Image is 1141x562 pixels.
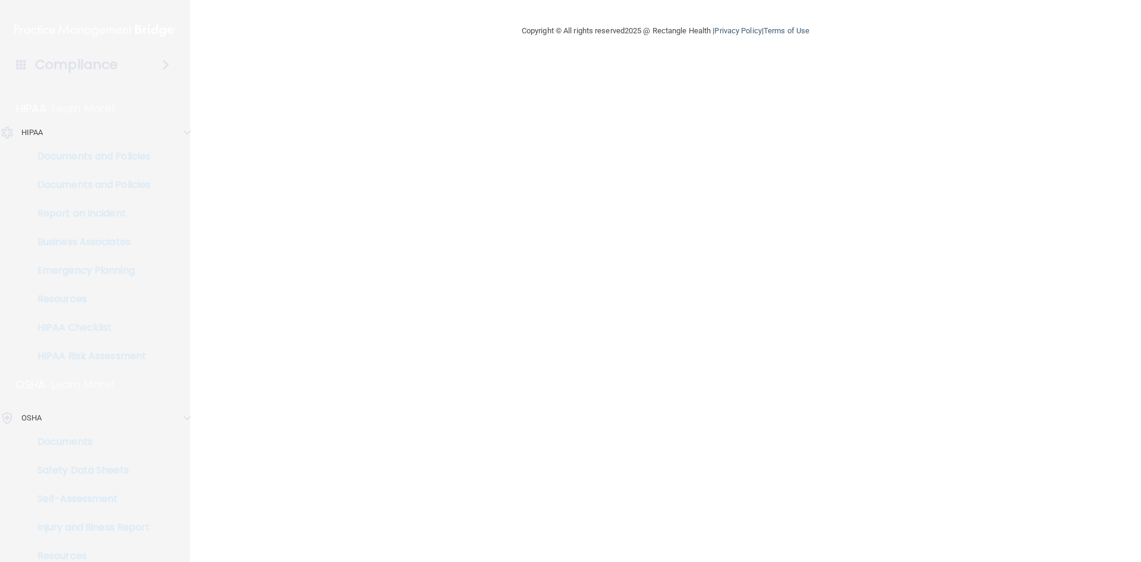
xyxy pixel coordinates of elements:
[8,208,170,219] p: Report an Incident
[8,493,170,505] p: Self-Assessment
[8,322,170,334] p: HIPAA Checklist
[52,378,115,392] p: Learn More!
[8,179,170,191] p: Documents and Policies
[52,102,115,116] p: Learn More!
[764,26,809,35] a: Terms of Use
[21,125,43,140] p: HIPAA
[8,150,170,162] p: Documents and Policies
[35,56,118,73] h4: Compliance
[8,522,170,533] p: Injury and Illness Report
[8,436,170,448] p: Documents
[8,550,170,562] p: Resources
[714,26,761,35] a: Privacy Policy
[449,12,882,50] div: Copyright © All rights reserved 2025 @ Rectangle Health | |
[21,411,42,425] p: OSHA
[8,293,170,305] p: Resources
[8,350,170,362] p: HIPAA Risk Assessment
[14,18,176,42] img: PMB logo
[8,236,170,248] p: Business Associates
[8,464,170,476] p: Safety Data Sheets
[16,102,46,116] p: HIPAA
[8,265,170,277] p: Emergency Planning
[16,378,46,392] p: OSHA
